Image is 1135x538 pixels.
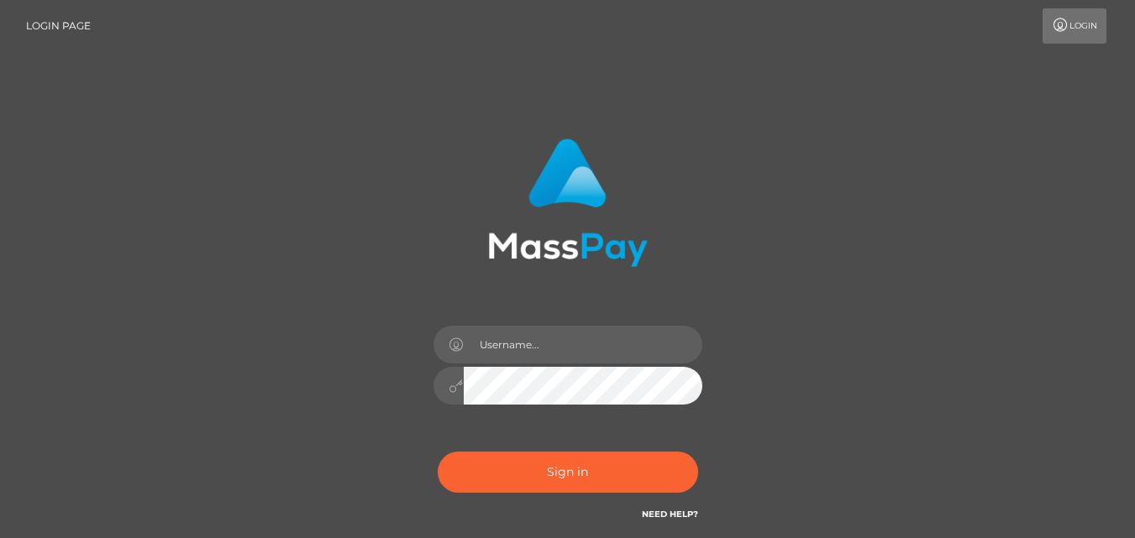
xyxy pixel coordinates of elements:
[26,8,91,44] a: Login Page
[464,326,702,363] input: Username...
[1043,8,1106,44] a: Login
[642,509,698,520] a: Need Help?
[488,138,648,267] img: MassPay Login
[438,452,698,493] button: Sign in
